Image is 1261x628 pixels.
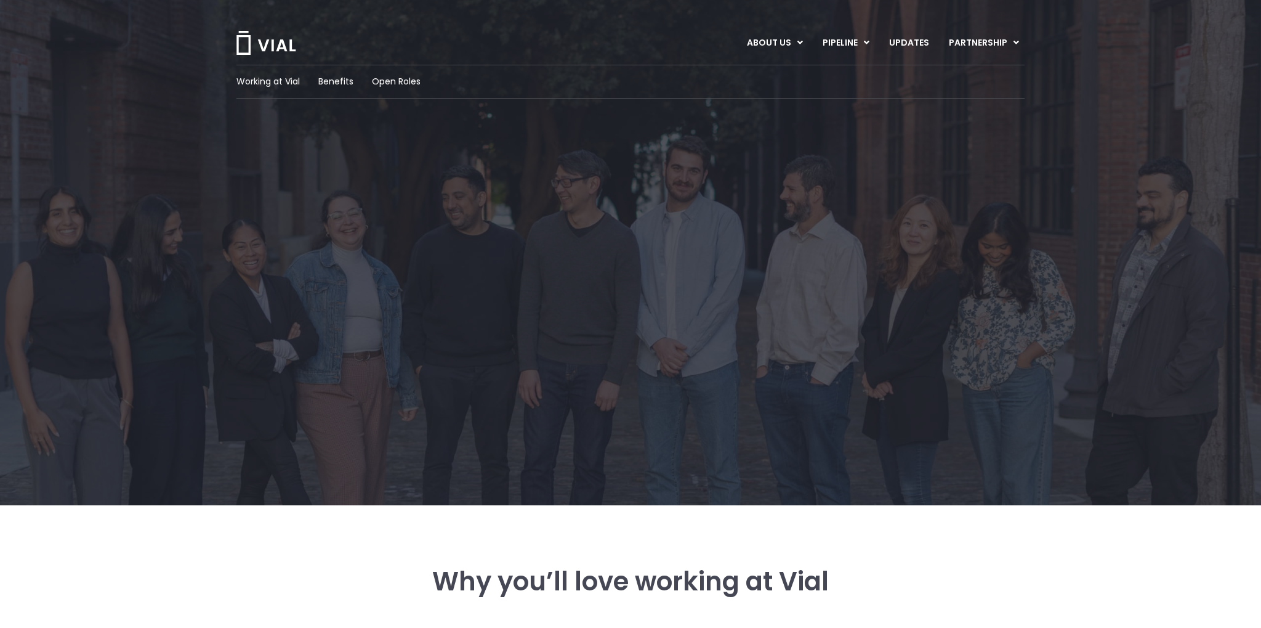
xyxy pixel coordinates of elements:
[372,75,421,88] a: Open Roles
[737,33,812,54] a: ABOUT USMenu Toggle
[236,75,300,88] a: Working at Vial
[318,75,353,88] a: Benefits
[879,33,938,54] a: UPDATES
[304,567,957,597] h3: Why you’ll love working at Vial
[813,33,879,54] a: PIPELINEMenu Toggle
[939,33,1029,54] a: PARTNERSHIPMenu Toggle
[235,31,297,55] img: Vial Logo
